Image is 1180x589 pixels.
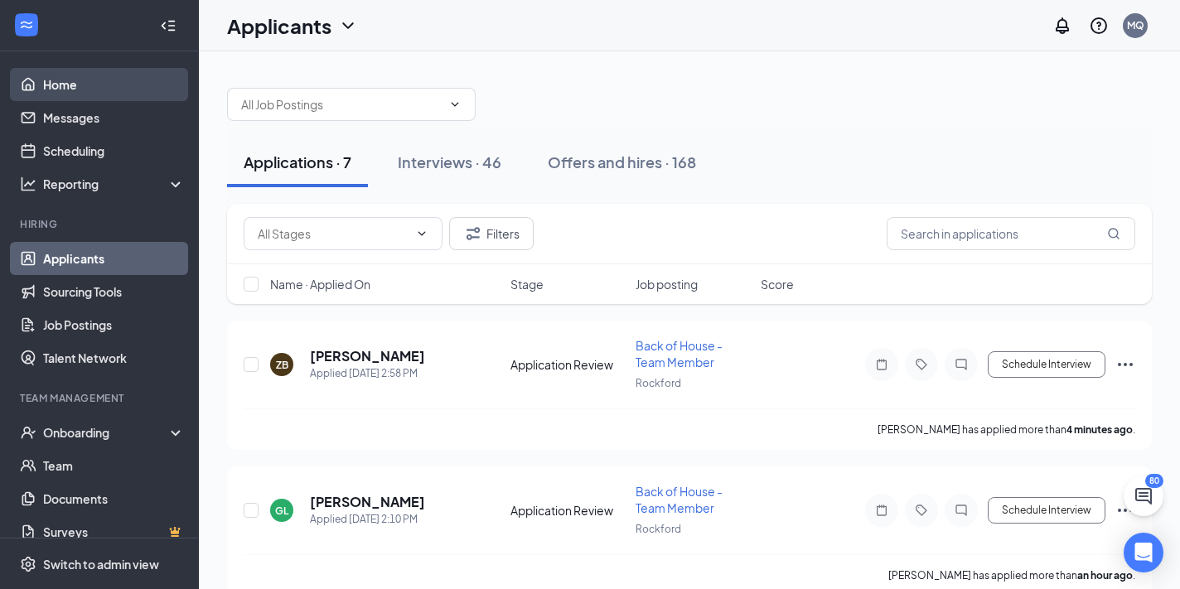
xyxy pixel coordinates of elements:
[43,242,185,275] a: Applicants
[1077,569,1133,582] b: an hour ago
[636,523,681,535] span: Rockford
[43,556,159,572] div: Switch to admin view
[43,68,185,101] a: Home
[912,504,931,517] svg: Tag
[20,391,181,405] div: Team Management
[276,358,288,372] div: ZB
[872,358,892,371] svg: Note
[988,351,1105,378] button: Schedule Interview
[310,365,425,382] div: Applied [DATE] 2:58 PM
[160,17,177,34] svg: Collapse
[548,152,696,172] div: Offers and hires · 168
[43,176,186,192] div: Reporting
[415,227,428,240] svg: ChevronDown
[310,493,425,511] h5: [PERSON_NAME]
[1115,500,1135,520] svg: Ellipses
[636,484,723,515] span: Back of House - Team Member
[241,95,442,113] input: All Job Postings
[310,511,425,528] div: Applied [DATE] 2:10 PM
[1107,227,1120,240] svg: MagnifyingGlass
[1124,476,1163,516] button: ChatActive
[43,341,185,374] a: Talent Network
[1134,486,1153,506] svg: ChatActive
[988,497,1105,524] button: Schedule Interview
[887,217,1135,250] input: Search in applications
[244,152,351,172] div: Applications · 7
[275,504,288,518] div: GL
[1052,16,1072,36] svg: Notifications
[1127,18,1144,32] div: MQ
[1124,533,1163,572] div: Open Intercom Messenger
[43,275,185,308] a: Sourcing Tools
[951,504,971,517] svg: ChatInactive
[1115,355,1135,374] svg: Ellipses
[398,152,501,172] div: Interviews · 46
[20,176,36,192] svg: Analysis
[43,424,171,441] div: Onboarding
[227,12,331,40] h1: Applicants
[18,17,35,33] svg: WorkstreamLogo
[20,217,181,231] div: Hiring
[510,276,544,292] span: Stage
[310,347,425,365] h5: [PERSON_NAME]
[872,504,892,517] svg: Note
[43,482,185,515] a: Documents
[43,134,185,167] a: Scheduling
[463,224,483,244] svg: Filter
[878,422,1135,437] p: [PERSON_NAME] has applied more than .
[888,568,1135,582] p: [PERSON_NAME] has applied more than .
[258,224,409,243] input: All Stages
[510,356,626,373] div: Application Review
[338,16,358,36] svg: ChevronDown
[449,217,534,250] button: Filter Filters
[43,449,185,482] a: Team
[636,276,698,292] span: Job posting
[43,101,185,134] a: Messages
[510,502,626,519] div: Application Review
[1089,16,1109,36] svg: QuestionInfo
[20,424,36,441] svg: UserCheck
[636,338,723,369] span: Back of House - Team Member
[43,308,185,341] a: Job Postings
[43,515,185,548] a: SurveysCrown
[448,98,462,111] svg: ChevronDown
[912,358,931,371] svg: Tag
[636,377,681,389] span: Rockford
[761,276,794,292] span: Score
[1066,423,1133,436] b: 4 minutes ago
[951,358,971,371] svg: ChatInactive
[270,276,370,292] span: Name · Applied On
[20,556,36,572] svg: Settings
[1145,474,1163,488] div: 80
